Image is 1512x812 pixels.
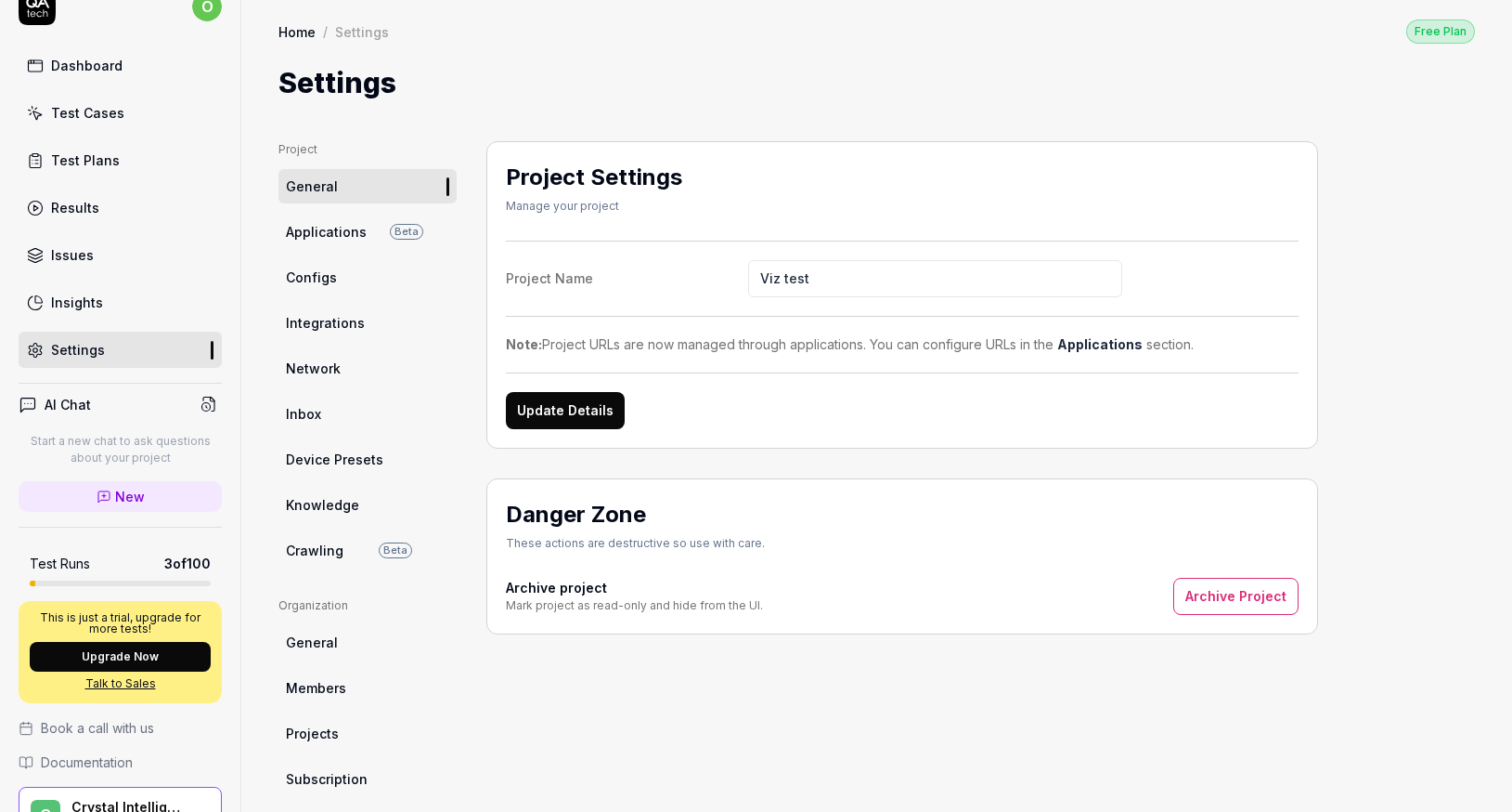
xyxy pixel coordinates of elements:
a: CrawlingBeta [278,533,457,568]
button: Upgrade Now [30,642,211,672]
a: Dashboard [19,47,222,84]
a: Settings [19,332,222,368]
span: Subscription [286,769,368,789]
a: Applications [1057,336,1143,352]
a: Network [278,351,457,386]
h5: Test Runs [30,556,90,572]
div: Project Name [506,268,748,288]
a: Inbox [278,397,457,431]
a: Knowledge [278,488,457,522]
div: Mark project as read-only and hide from the UI. [506,597,763,614]
div: Project URLs are now managed through applications. You can configure URLs in the section. [506,334,1299,354]
span: Members [286,678,346,698]
a: Test Plans [19,142,222,178]
a: General [278,625,457,660]
div: Dashboard [51,56,123,75]
a: Integrations [278,306,457,340]
span: Knowledge [286,495,359,515]
h2: Danger Zone [506,498,765,531]
span: Book a call with us [41,718,154,738]
strong: Note: [506,336,542,352]
div: Settings [51,340,105,360]
div: Project [278,141,457,158]
div: These actions are destructive so use with care. [506,535,765,552]
div: Results [51,198,99,217]
a: Insights [19,284,222,321]
a: Book a call with us [19,718,222,738]
span: Beta [379,543,412,558]
div: Issues [51,245,94,265]
div: Organization [278,597,457,614]
div: / [323,22,328,41]
button: Update Details [506,392,625,429]
span: Integrations [286,313,365,333]
h4: AI Chat [45,395,91,414]
span: General [286,633,338,652]
a: Projects [278,716,457,751]
div: Free Plan [1406,20,1475,44]
a: Issues [19,237,222,273]
span: Applications [286,222,367,242]
div: Settings [335,22,389,41]
span: 3 of 100 [164,554,211,573]
span: Device Presets [286,450,383,469]
a: Subscription [278,762,457,796]
a: Home [278,22,316,41]
a: Configs [278,260,457,295]
button: Archive Project [1173,578,1299,615]
a: Members [278,671,457,705]
div: Manage your project [506,198,682,215]
span: Inbox [286,404,321,424]
span: Documentation [41,753,133,772]
span: Crawling [286,541,343,560]
a: General [278,169,457,203]
h1: Settings [278,62,396,104]
span: Network [286,359,341,378]
span: Beta [390,224,423,240]
span: General [286,177,338,196]
span: Projects [286,724,339,743]
a: Results [19,190,222,226]
h4: Archive project [506,578,763,597]
span: Configs [286,268,337,287]
h2: Project Settings [506,161,682,194]
a: New [19,481,222,512]
a: Talk to Sales [30,675,211,692]
a: ApplicationsBeta [278,215,457,249]
p: Start a new chat to ask questions about your project [19,433,222,466]
p: This is just a trial, upgrade for more tests! [30,612,211,635]
div: Test Plans [51,151,120,170]
div: Test Cases [51,103,124,123]
a: Test Cases [19,95,222,131]
span: New [115,487,145,506]
div: Insights [51,293,103,312]
a: Documentation [19,753,222,772]
button: Free Plan [1406,19,1475,44]
a: Device Presets [278,442,457,477]
input: Project Name [748,260,1122,297]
